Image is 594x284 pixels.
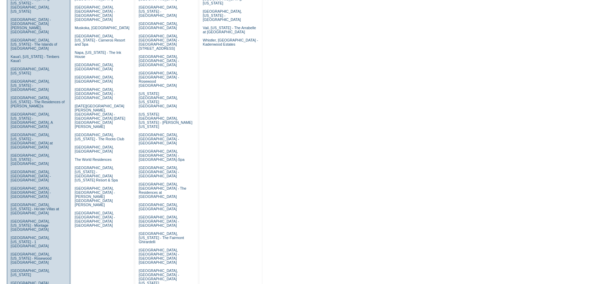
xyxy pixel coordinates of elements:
a: Whistler, [GEOGRAPHIC_DATA] - Kadenwood Estates [203,38,258,46]
a: [GEOGRAPHIC_DATA], [GEOGRAPHIC_DATA] - Rosewood [GEOGRAPHIC_DATA] [139,71,179,87]
a: [GEOGRAPHIC_DATA], [GEOGRAPHIC_DATA] [75,63,114,71]
a: [GEOGRAPHIC_DATA], [US_STATE] - [GEOGRAPHIC_DATA] [US_STATE] Resort & Spa [75,166,118,182]
a: [GEOGRAPHIC_DATA], [GEOGRAPHIC_DATA] - [GEOGRAPHIC_DATA][STREET_ADDRESS] [139,34,179,50]
a: [GEOGRAPHIC_DATA], [US_STATE] - The Residences of [PERSON_NAME]'a [11,96,65,108]
a: [GEOGRAPHIC_DATA], [US_STATE] - [GEOGRAPHIC_DATA] at [GEOGRAPHIC_DATA] [11,133,53,149]
a: [GEOGRAPHIC_DATA], [GEOGRAPHIC_DATA] - The Residences at [GEOGRAPHIC_DATA] [139,182,186,199]
a: Napa, [US_STATE] - The Ink House [75,50,121,59]
a: [GEOGRAPHIC_DATA], [GEOGRAPHIC_DATA] - [PERSON_NAME][GEOGRAPHIC_DATA][PERSON_NAME] [75,186,115,207]
a: [GEOGRAPHIC_DATA], [GEOGRAPHIC_DATA] - [GEOGRAPHIC_DATA]-Spa [139,149,184,162]
a: [GEOGRAPHIC_DATA], [GEOGRAPHIC_DATA] - [GEOGRAPHIC_DATA] [139,55,179,67]
a: [US_STATE][GEOGRAPHIC_DATA], [US_STATE] - [PERSON_NAME] [US_STATE] [139,112,192,129]
a: [GEOGRAPHIC_DATA], [US_STATE] - [GEOGRAPHIC_DATA] [11,79,50,92]
a: Vail, [US_STATE] - The Arrabelle at [GEOGRAPHIC_DATA] [203,26,256,34]
a: Kaua'i, [US_STATE] - Timbers Kaua'i [11,55,59,63]
a: [GEOGRAPHIC_DATA] - [GEOGRAPHIC_DATA][PERSON_NAME], [GEOGRAPHIC_DATA] [11,17,51,34]
a: [DATE][GEOGRAPHIC_DATA][PERSON_NAME], [GEOGRAPHIC_DATA] - [GEOGRAPHIC_DATA] [DATE][GEOGRAPHIC_DAT... [75,104,125,129]
a: [GEOGRAPHIC_DATA], [US_STATE] - 1 [GEOGRAPHIC_DATA] [11,236,50,248]
a: [GEOGRAPHIC_DATA], [US_STATE] - [GEOGRAPHIC_DATA] [11,153,50,166]
a: [GEOGRAPHIC_DATA], [US_STATE] - The Rocks Club [75,133,124,141]
a: [GEOGRAPHIC_DATA], [US_STATE] - [GEOGRAPHIC_DATA] [139,5,178,17]
a: [GEOGRAPHIC_DATA], [GEOGRAPHIC_DATA] [75,145,114,153]
a: [GEOGRAPHIC_DATA], [GEOGRAPHIC_DATA] [75,75,114,83]
a: [GEOGRAPHIC_DATA], [GEOGRAPHIC_DATA] - [GEOGRAPHIC_DATA] [GEOGRAPHIC_DATA] [75,211,115,227]
a: [GEOGRAPHIC_DATA], [GEOGRAPHIC_DATA] - [GEOGRAPHIC_DATA] [11,170,51,182]
a: [GEOGRAPHIC_DATA], [US_STATE] - Montage [GEOGRAPHIC_DATA] [11,219,50,232]
a: [GEOGRAPHIC_DATA], [GEOGRAPHIC_DATA] [139,22,178,30]
a: [GEOGRAPHIC_DATA], [GEOGRAPHIC_DATA] - [GEOGRAPHIC_DATA] [139,133,179,145]
a: The World Residences [75,157,112,162]
a: [GEOGRAPHIC_DATA], [US_STATE] - Rosewood [GEOGRAPHIC_DATA] [11,252,51,264]
a: [GEOGRAPHIC_DATA], [US_STATE] - [GEOGRAPHIC_DATA], A [GEOGRAPHIC_DATA] [11,112,53,129]
a: [GEOGRAPHIC_DATA], [US_STATE] - Ho'olei Villas at [GEOGRAPHIC_DATA] [11,203,59,215]
a: [GEOGRAPHIC_DATA], [GEOGRAPHIC_DATA] - [GEOGRAPHIC_DATA] [75,87,115,100]
a: [GEOGRAPHIC_DATA], [GEOGRAPHIC_DATA] - [GEOGRAPHIC_DATA] [139,215,179,227]
a: [GEOGRAPHIC_DATA], [GEOGRAPHIC_DATA] - [GEOGRAPHIC_DATA] [GEOGRAPHIC_DATA] [139,248,179,264]
a: [GEOGRAPHIC_DATA], [GEOGRAPHIC_DATA] - [GEOGRAPHIC_DATA] [139,166,179,178]
a: [GEOGRAPHIC_DATA], [US_STATE] [11,67,50,75]
a: [US_STATE][GEOGRAPHIC_DATA], [US_STATE][GEOGRAPHIC_DATA] [139,92,178,108]
a: [GEOGRAPHIC_DATA], [US_STATE] - Carneros Resort and Spa [75,34,125,46]
a: [GEOGRAPHIC_DATA], [US_STATE] [11,269,50,277]
a: [GEOGRAPHIC_DATA], [GEOGRAPHIC_DATA] - [GEOGRAPHIC_DATA] [GEOGRAPHIC_DATA] [75,5,115,22]
a: [GEOGRAPHIC_DATA], [GEOGRAPHIC_DATA] - [GEOGRAPHIC_DATA] [11,186,51,199]
a: Muskoka, [GEOGRAPHIC_DATA] [75,26,129,30]
a: [GEOGRAPHIC_DATA], [US_STATE] - [GEOGRAPHIC_DATA] [203,9,242,22]
a: [GEOGRAPHIC_DATA], [GEOGRAPHIC_DATA] [139,203,178,211]
a: [GEOGRAPHIC_DATA], [US_STATE] - The Islands of [GEOGRAPHIC_DATA] [11,38,57,50]
a: [GEOGRAPHIC_DATA], [US_STATE] - The Fairmont Ghirardelli [139,232,184,244]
